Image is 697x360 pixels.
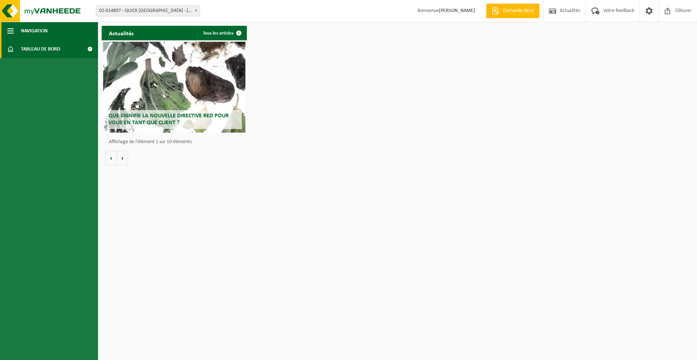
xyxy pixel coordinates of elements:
p: Affichage de l'élément 1 sur 10 éléments [109,139,243,145]
span: Tableau de bord [21,40,60,58]
a: Que signifie la nouvelle directive RED pour vous en tant que client ? [103,42,245,133]
button: Vorige [105,151,117,165]
span: Que signifie la nouvelle directive RED pour vous en tant que client ? [109,113,229,126]
span: Navigation [21,22,48,40]
strong: [PERSON_NAME] [439,8,475,13]
span: 02-014897 - QUICK WATERLOO - WATERLOO [96,5,200,16]
span: Demande devis [501,7,536,15]
a: Demande devis [486,4,539,18]
h2: Actualités [102,26,141,40]
a: Tous les articles [197,26,246,40]
span: 02-014897 - QUICK WATERLOO - WATERLOO [96,6,200,16]
button: Volgende [117,151,128,165]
